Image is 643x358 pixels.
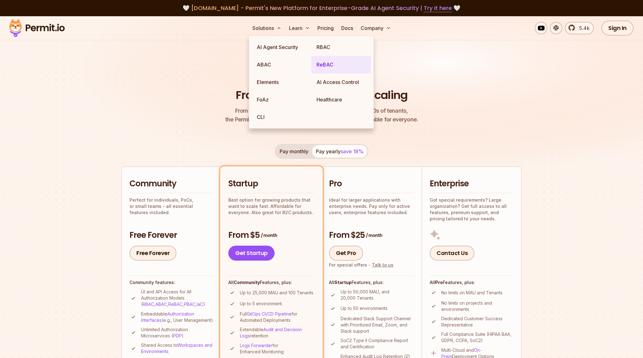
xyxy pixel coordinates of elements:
div: For special offers - [329,262,393,268]
span: / month [261,232,277,238]
a: Audit and Decision Logs [240,327,302,338]
p: Perfect for individuals, PoCs, or small teams - all essential features included. [129,197,214,216]
p: Up to 5 environment [240,301,282,307]
h2: Pro [329,178,414,189]
p: Extendable retention [240,326,315,339]
a: ReBAC [311,56,371,73]
span: [DOMAIN_NAME] - Permit's New Platform for Enterprise-Grade AI Agent Security | [191,4,452,12]
a: Pricing [315,22,336,34]
h2: Startup [228,178,315,189]
a: 5.4k [565,22,594,34]
p: Ideal for larger applications with enterprise needs. Pay only for active users, enterprise featur... [329,197,414,216]
h2: Community [129,178,214,189]
a: RBAC [143,302,154,307]
strong: Startup [334,280,352,285]
p: Full Compliance Suite (HIPAA BAA, GDPR, CCPA, SoC2) [441,331,514,344]
p: Best option for growing products that want to scale fast. Affordable for everyone. Also great for... [228,197,315,216]
a: Elements [252,73,311,91]
a: IaC [197,302,203,307]
h4: All Features, plus: [329,279,414,286]
span: From a startup with 100 users to an enterprise with 1000s of tenants, [225,106,418,115]
a: ReBAC [168,302,183,307]
a: Logs Forwarder [240,343,272,348]
p: Up to 50 environments [341,305,387,311]
p: Full for Automated Deployments [240,311,315,323]
h3: From $25 [329,230,414,241]
h2: Enterprise [430,178,514,189]
a: Get Pro [329,246,363,261]
p: Unlimited Authorization Microservices ( ) [141,326,214,339]
a: GitOps CI/CD Pipeline [247,311,291,316]
span: / month [366,232,382,238]
h1: From Free to Predictable Scaling [236,87,408,103]
p: Dedicated Customer Success Representative [441,316,514,328]
img: Permit logo [6,17,68,39]
button: Company [358,22,393,34]
button: Solutions [250,22,284,34]
p: Up to 25,000 MAU and 100 Tenants [240,290,313,296]
p: the Permit pricing model is simple, transparent, and affordable for everyone. [225,106,418,124]
a: AI Access Control [311,73,371,91]
h4: All Features, plus: [430,279,514,286]
h4: Community features: [129,279,214,286]
p: Dedicated Slack Support Channel with Prioritized Email, Zoom, and Slack support [341,316,414,334]
a: Talk to us [372,262,393,267]
a: ABAC [155,302,167,307]
p: Up to 50,000 MAU, and 20,000 Tenants [341,289,414,301]
a: Docs [339,22,356,34]
p: for Enhanced Monitoring [240,342,315,355]
p: SoC2 Type II Compliance Report and Certification [341,337,414,350]
a: AI Agent Security [252,38,311,56]
a: Try it here [424,4,452,12]
div: 🤍 🤍 [15,4,628,12]
p: No limits on projects and environments [441,300,514,312]
h3: Free Forever [129,230,214,241]
span: 5.4k [575,24,590,32]
a: Sign In [601,21,634,36]
p: Got special requirements? Large organization? Get full access to all features, premium support, a... [430,197,514,222]
h3: From $5 [228,230,315,241]
a: PBAC [184,302,195,307]
a: RBAC [311,38,371,56]
a: Contact Us [430,246,474,261]
a: CLI [252,108,311,126]
p: No limits on MAU and Tenants [441,290,503,296]
strong: Community [234,280,260,285]
a: Healthcare [311,91,371,108]
strong: Pro [435,280,443,285]
a: Authorization Interfaces [141,311,194,323]
button: Learn [286,22,312,34]
p: Embeddable (e.g., User Management) [141,311,214,323]
a: PDP [173,333,182,338]
h4: All Features, plus: [228,279,315,286]
a: ABAC [252,56,311,73]
a: Get Startup [228,246,275,261]
p: UI and API Access for All Authorization Models ( , , , , ) [141,289,214,307]
button: Pay monthly [276,145,312,158]
a: Free Forever [129,246,176,261]
a: FoAz [252,91,311,108]
p: Shared Access to [141,342,214,355]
